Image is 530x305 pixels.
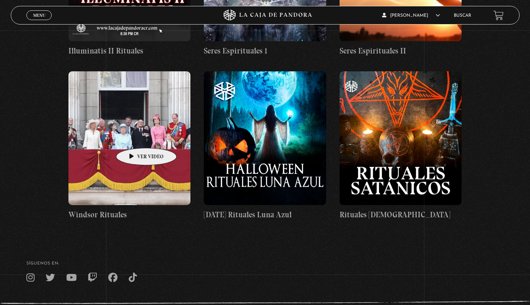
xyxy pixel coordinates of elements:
a: [DATE] Rituales Luna Azul [204,71,326,221]
span: [PERSON_NAME] [382,13,440,18]
a: Buscar [454,13,471,18]
a: Rituales [DEMOGRAPHIC_DATA] [340,71,462,221]
span: Cerrar [30,19,48,25]
h4: SÍguenos en: [26,262,504,266]
h4: Rituales [DEMOGRAPHIC_DATA] [340,209,462,221]
h4: Seres Espirituales 1 [204,45,326,57]
h4: Windsor Rituales [68,209,190,221]
h4: Seres Espirituales II [340,45,462,57]
h4: Illuminatis II Rituales [68,45,190,57]
a: Windsor Rituales [68,71,190,221]
a: View your shopping cart [494,10,504,20]
span: Menu [33,13,45,17]
h4: [DATE] Rituales Luna Azul [204,209,326,221]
